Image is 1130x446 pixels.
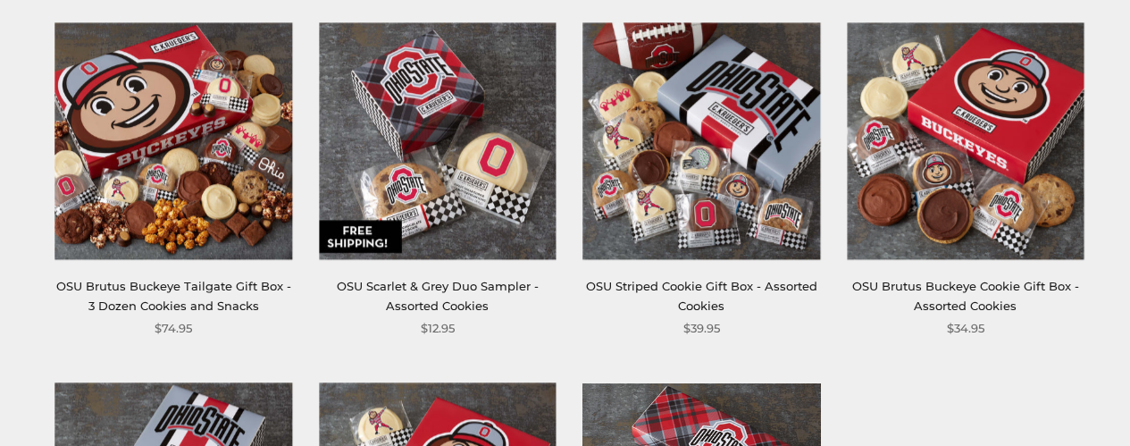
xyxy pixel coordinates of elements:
span: $12.95 [421,319,455,338]
a: OSU Brutus Buckeye Cookie Gift Box - Assorted Cookies [852,279,1079,312]
span: $34.95 [947,319,984,338]
span: $39.95 [683,319,720,338]
img: OSU Scarlet & Grey Duo Sampler - Assorted Cookies [319,22,556,259]
a: OSU Scarlet & Grey Duo Sampler - Assorted Cookies [337,279,539,312]
img: OSU Brutus Buckeye Tailgate Gift Box - 3 Dozen Cookies and Snacks [55,22,292,259]
img: OSU Brutus Buckeye Cookie Gift Box - Assorted Cookies [847,22,1084,259]
a: OSU Brutus Buckeye Tailgate Gift Box - 3 Dozen Cookies and Snacks [56,279,291,312]
img: OSU Striped Cookie Gift Box - Assorted Cookies [583,22,820,259]
iframe: Sign Up via Text for Offers [14,378,185,432]
span: $74.95 [155,319,192,338]
a: OSU Striped Cookie Gift Box - Assorted Cookies [586,279,817,312]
